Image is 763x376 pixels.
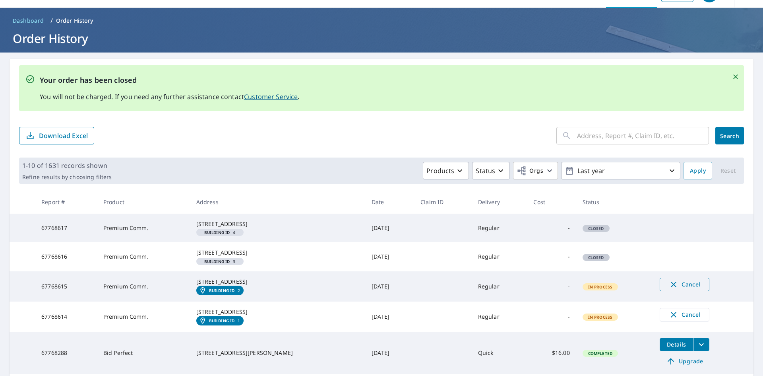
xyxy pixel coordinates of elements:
button: Orgs [513,162,558,179]
span: In Process [583,284,618,290]
p: Refine results by choosing filters [22,173,112,181]
th: Cost [527,190,576,214]
em: Building ID [209,288,235,293]
span: Cancel [668,310,701,320]
td: 67768616 [35,242,97,271]
td: 67768614 [35,302,97,332]
li: / [50,16,53,25]
p: Order History [56,17,93,25]
p: Status [476,166,495,175]
p: You will not be charged. If you need any further assistance contact . [40,92,300,101]
td: Regular [472,242,527,271]
th: Delivery [472,190,527,214]
button: filesDropdownBtn-67768288 [693,338,709,351]
td: [DATE] [365,271,414,302]
td: Premium Comm. [97,214,190,242]
span: Completed [583,351,617,356]
button: Status [472,162,510,179]
td: $16.00 [527,332,576,374]
td: 67768617 [35,214,97,242]
p: Products [426,166,454,175]
td: 67768615 [35,271,97,302]
p: 1-10 of 1631 records shown [22,161,112,170]
a: Building ID2 [196,286,244,295]
button: Close [730,72,741,82]
td: Regular [472,271,527,302]
td: Premium Comm. [97,271,190,302]
th: Address [190,190,365,214]
a: Building ID1 [196,316,244,325]
a: Upgrade [660,355,709,368]
td: - [527,271,576,302]
td: - [527,242,576,271]
div: [STREET_ADDRESS] [196,220,359,228]
span: Orgs [517,166,543,176]
td: - [527,302,576,332]
th: Date [365,190,414,214]
button: Download Excel [19,127,94,144]
span: In Process [583,314,618,320]
button: Cancel [660,278,709,291]
span: Apply [690,166,706,176]
td: Regular [472,214,527,242]
a: Customer Service [244,92,298,101]
td: [DATE] [365,214,414,242]
button: detailsBtn-67768288 [660,338,693,351]
th: Product [97,190,190,214]
th: Claim ID [414,190,472,214]
th: Report # [35,190,97,214]
a: Dashboard [10,14,47,27]
td: Premium Comm. [97,302,190,332]
button: Products [423,162,469,179]
span: Upgrade [664,357,705,366]
em: Building ID [204,259,230,263]
span: Search [722,132,738,140]
button: Search [715,127,744,144]
div: [STREET_ADDRESS] [196,249,359,257]
input: Address, Report #, Claim ID, etc. [577,125,709,147]
p: Last year [574,164,667,178]
span: Dashboard [13,17,44,25]
nav: breadcrumb [10,14,753,27]
p: Your order has been closed [40,75,300,86]
em: Building ID [209,318,235,323]
span: Closed [583,226,609,231]
th: Status [576,190,654,214]
span: 4 [199,230,240,234]
td: [DATE] [365,302,414,332]
td: Quick [472,332,527,374]
button: Cancel [660,308,709,321]
div: [STREET_ADDRESS] [196,308,359,316]
td: Bid Perfect [97,332,190,374]
td: Regular [472,302,527,332]
span: Cancel [668,280,701,289]
td: [DATE] [365,242,414,271]
div: [STREET_ADDRESS] [196,278,359,286]
td: [DATE] [365,332,414,374]
td: 67768288 [35,332,97,374]
h1: Order History [10,30,753,47]
div: [STREET_ADDRESS][PERSON_NAME] [196,349,359,357]
button: Last year [561,162,680,179]
p: Download Excel [39,131,88,140]
span: Details [664,341,688,348]
span: Closed [583,255,609,260]
button: Apply [684,162,712,179]
td: - [527,214,576,242]
td: Premium Comm. [97,242,190,271]
em: Building ID [204,230,230,234]
span: 3 [199,259,240,263]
